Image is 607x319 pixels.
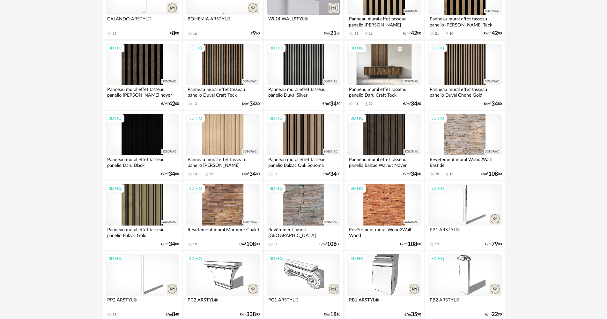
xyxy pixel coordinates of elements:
[435,242,439,247] div: 13
[193,242,197,247] div: 18
[488,172,498,176] span: 108
[364,102,369,107] span: Download icon
[240,312,260,317] div: €/m 00
[186,155,259,168] div: Panneau mural effet tasseau panelio [PERSON_NAME]
[106,226,179,238] div: Panneau mural effet tasseau panelio Balzac Gold
[428,184,447,193] div: 3D HQ
[209,172,213,176] div: 53
[169,242,175,247] span: 34
[481,172,502,176] div: €/m² 00
[267,226,340,238] div: Revêtement mural [GEOGRAPHIC_DATA]
[369,102,373,106] div: 22
[344,111,424,180] a: 3D HQ Panneau mural effet tasseau panelio Balzac Walnut Noyer €/m²3480
[264,41,343,110] a: 3D HQ Panneau mural effet tasseau panelio Duval Silver €/m²3480
[330,31,337,36] span: 21
[354,32,358,36] div: 55
[251,31,260,36] div: € 60
[193,32,197,36] div: 16
[106,15,179,27] div: CALANDO ARSTYL®
[348,114,366,122] div: 3D HQ
[428,15,501,27] div: Panneau mural effet tasseau panelio [PERSON_NAME] Teck
[106,114,124,122] div: 3D HQ
[161,242,179,247] div: €/m² 80
[403,102,421,106] div: €/m² 80
[193,172,199,176] div: 101
[172,31,175,36] span: 8
[186,226,259,238] div: Revêtement mural Murmure Chalet
[322,102,340,106] div: €/m² 80
[249,172,256,176] span: 34
[183,111,262,180] a: 3D HQ Panneau mural effet tasseau panelio [PERSON_NAME] 101 Download icon 53 €/m²3480
[425,181,504,250] a: 3D HQ PP1 ARSTYL® 13 €/m7900
[322,172,340,176] div: €/m² 80
[274,242,278,247] div: 11
[186,85,259,98] div: Panneau mural effet tasseau panelio Duval Craft Teck
[435,172,439,176] div: 28
[186,15,259,27] div: BOHEMIA ARSTYL®
[264,181,343,250] a: 3D HQ Revêtement mural [GEOGRAPHIC_DATA] 11 €/m²10800
[425,111,504,180] a: 3D HQ Revêtement mural Wood2Wall Bastide 28 Download icon 13 €/m²10800
[106,85,179,98] div: Panneau mural effet tasseau panelio [PERSON_NAME] noyer
[348,44,366,52] div: 3D HQ
[428,85,501,98] div: Panneau mural effet tasseau panelio Duval Chene Gold
[186,255,205,263] div: 3D HQ
[161,102,179,106] div: €/m² 00
[403,172,421,176] div: €/m² 80
[169,102,175,106] span: 42
[344,181,424,250] a: 3D HQ Revêtement mural Wood2Wall Wood €/m²10800
[103,181,182,250] a: 3D HQ Panneau mural effet tasseau panelio Balzac Gold €/m²3480
[428,255,447,263] div: 3D HQ
[428,155,501,168] div: Revêtement mural Wood2Wall Bastide
[186,114,205,122] div: 3D HQ
[449,172,453,176] div: 13
[183,41,262,110] a: 3D HQ Panneau mural effet tasseau panelio Duval Craft Teck 13 €/m²3480
[274,172,278,176] div: 11
[267,255,285,263] div: 3D HQ
[242,172,260,176] div: €/m² 80
[319,242,340,247] div: €/m² 00
[411,31,417,36] span: 42
[492,31,498,36] span: 42
[408,242,417,247] span: 108
[354,102,358,106] div: 41
[267,15,340,27] div: WL14 WALLSTYL®
[330,102,337,106] span: 34
[348,255,366,263] div: 3D HQ
[425,41,504,110] a: 3D HQ Panneau mural effet tasseau panelio Duval Chene Gold €/m²3480
[264,111,343,180] a: 3D HQ Panneau mural effet tasseau panelio Balzac Oak Sonoma 11 €/m²3480
[369,32,373,36] div: 26
[242,102,260,106] div: €/m² 80
[411,172,417,176] span: 34
[253,31,256,36] span: 9
[169,172,175,176] span: 34
[113,312,116,317] div: 11
[239,242,260,247] div: €/m² 00
[267,184,285,193] div: 3D HQ
[403,31,421,36] div: €/m² 00
[267,296,340,308] div: PC1 ARSTYL®
[106,296,179,308] div: PP2 ARSTYL®
[170,31,179,36] div: € 00
[485,312,502,317] div: €/m 90
[347,85,421,98] div: Panneau mural effet tasseau panelio Daru Craft Teck
[435,32,439,36] div: 21
[103,111,182,180] a: 3D HQ Panneau mural effet tasseau panelio Daru Black €/m²3480
[428,226,501,238] div: PP1 ARSTYL®
[103,41,182,110] a: 3D HQ Panneau mural effet tasseau panelio [PERSON_NAME] noyer €/m²4200
[347,226,421,238] div: Revêtement mural Wood2Wall Wood
[246,242,256,247] span: 108
[166,312,179,317] div: €/m 40
[492,242,498,247] span: 79
[428,296,501,308] div: PB2 ARSTYL®
[492,102,498,106] span: 34
[330,312,337,317] span: 18
[186,184,205,193] div: 3D HQ
[193,102,197,106] div: 13
[267,155,340,168] div: Panneau mural effet tasseau panelio Balzac Oak Sonoma
[484,31,502,36] div: €/m² 00
[161,172,179,176] div: €/m² 80
[428,44,447,52] div: 3D HQ
[204,172,209,177] span: Download icon
[106,184,124,193] div: 3D HQ
[445,31,449,36] span: Download icon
